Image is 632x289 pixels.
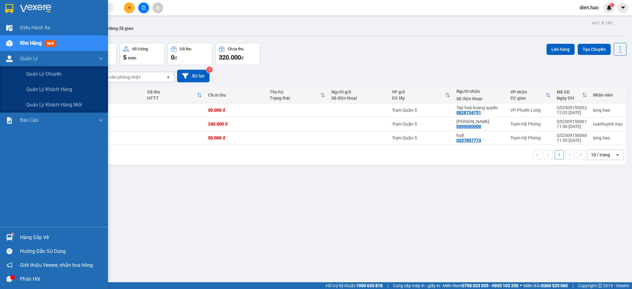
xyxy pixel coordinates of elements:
[98,56,103,61] span: down
[89,96,141,101] div: Ghi chú
[208,93,264,97] div: Chưa thu
[89,135,141,140] div: tg
[241,56,243,60] span: đ
[20,116,39,124] span: Báo cáo
[331,96,386,101] div: Số điện thoại
[510,96,546,101] div: ĐC giao
[557,105,587,110] div: Q52509150062
[331,89,386,94] div: Người gửi
[620,5,626,10] span: caret-down
[557,89,582,94] div: Mã GD
[611,3,613,7] span: 1
[456,133,504,138] div: huệ
[6,117,13,124] img: solution-icon
[547,44,575,55] button: Lên hàng
[617,2,628,13] button: caret-down
[5,4,13,13] img: logo-vxr
[215,43,260,65] button: Chưa thu320.000đ
[168,43,212,65] button: Đã thu0đ
[572,282,573,289] span: |
[554,87,590,103] th: Toggle SortBy
[152,2,163,13] button: aim
[392,122,450,126] div: Trạm Quận 5
[132,47,148,51] div: Số lượng
[456,138,481,143] div: 0337897773
[124,2,135,13] button: plus
[144,87,205,103] th: Toggle SortBy
[510,135,551,140] div: Trạm Hộ Phòng
[228,47,243,51] div: Chưa thu
[326,282,383,289] span: Hỗ trợ kỹ thuật:
[206,67,213,73] sup: 2
[270,89,320,94] div: Thu hộ
[120,43,164,65] button: Số lượng5món
[557,124,587,129] div: 11:56 [DATE]
[147,96,197,101] div: HTTT
[20,275,103,284] div: Phản hồi
[555,150,564,159] button: 1
[392,108,450,113] div: Trạm Quận 5
[387,282,388,289] span: |
[593,93,623,97] div: Nhân viên
[20,40,42,46] span: Kho hàng
[456,96,504,101] div: Số điện thoại
[610,3,614,7] sup: 1
[392,135,450,140] div: Trạm Quận 5
[12,233,14,235] sup: 1
[45,40,56,47] span: mới
[392,96,445,101] div: ĐC lấy
[557,138,587,143] div: 11:55 [DATE]
[592,19,613,26] div: ver 1.8.143
[98,118,103,123] span: down
[462,283,518,288] strong: 0708 023 035 - 0935 103 250
[393,282,441,289] span: Cung cấp máy in - giấy in:
[593,108,623,113] div: long.hao
[141,6,146,10] span: file-add
[557,133,587,138] div: Q52509150060
[208,108,264,113] div: 30.000 đ
[128,56,136,60] span: món
[174,56,177,60] span: đ
[598,283,602,288] span: copyright
[208,122,264,126] div: 240.000 đ
[127,6,131,10] span: plus
[557,96,582,101] div: Ngày ĐH
[177,70,210,82] button: Bộ lọc
[267,87,328,103] th: Toggle SortBy
[575,4,604,11] span: dien.hao
[102,21,138,36] button: Hàng đã giao
[456,124,481,129] div: 0000000000
[180,47,191,51] div: Đã thu
[456,89,504,94] div: Người nhận
[147,89,197,94] div: Đã thu
[510,122,551,126] div: Trạm Hộ Phòng
[593,122,623,126] div: tuanhuynh.hao
[98,74,141,80] div: Chọn văn phòng nhận
[20,55,38,62] span: Quản Lý
[389,87,453,103] th: Toggle SortBy
[6,248,12,254] span: question-circle
[171,54,174,61] span: 0
[520,284,522,287] span: ⚪️
[6,40,13,47] img: warehouse-icon
[20,247,103,256] div: Hướng dẫn sử dụng
[591,152,610,158] div: 10 / trang
[20,233,103,242] div: Hàng sắp về
[557,119,587,124] div: Q52509150061
[123,54,127,61] span: 5
[456,110,481,115] div: 0828754751
[6,234,13,241] img: warehouse-icon
[270,96,320,101] div: Trạng thái
[219,54,241,61] span: 320.000
[6,276,12,282] span: message
[156,6,160,10] span: aim
[26,101,82,109] span: Quản lý khách hàng mới
[541,283,568,288] strong: 0369 525 060
[89,89,141,94] div: Tên món
[20,261,93,269] span: Giới thiệu Vexere, nhận hoa hồng
[26,70,62,78] span: Quản lý chuyến
[6,262,12,268] span: notification
[456,119,504,124] div: ha nghi
[615,152,620,157] svg: open
[6,56,13,62] img: warehouse-icon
